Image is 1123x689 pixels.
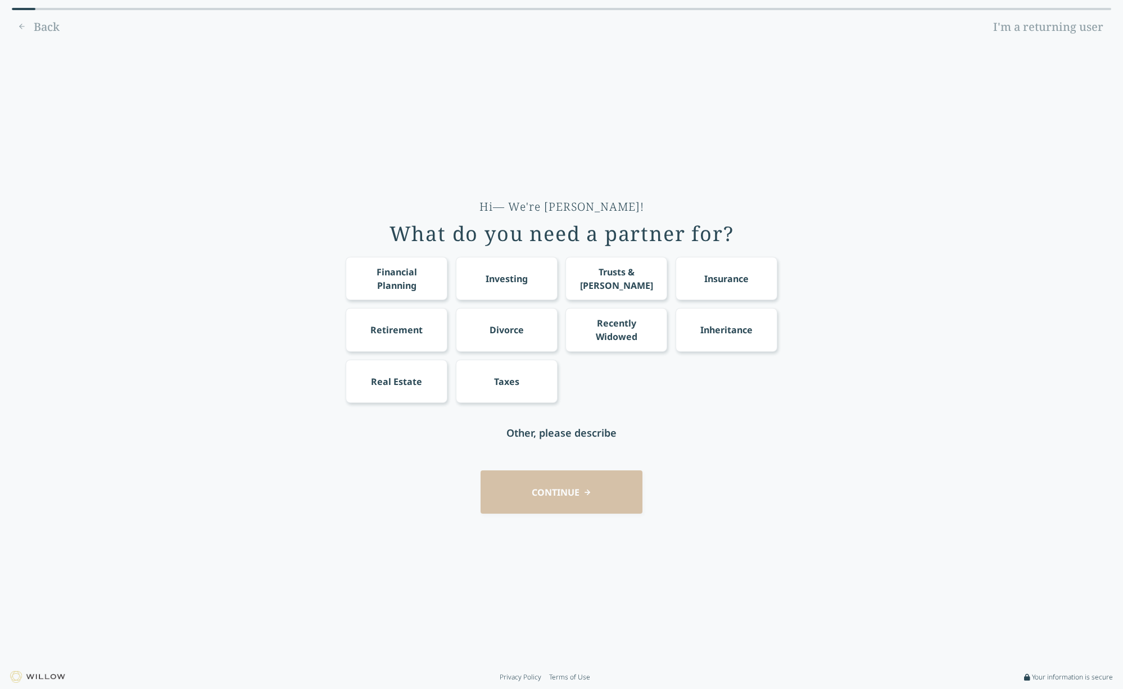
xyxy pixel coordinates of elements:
[479,199,644,215] div: Hi— We're [PERSON_NAME]!
[370,323,423,337] div: Retirement
[390,223,734,245] div: What do you need a partner for?
[12,8,35,10] div: 0% complete
[356,265,437,292] div: Financial Planning
[500,673,541,682] a: Privacy Policy
[576,316,657,343] div: Recently Widowed
[704,272,749,285] div: Insurance
[494,375,519,388] div: Taxes
[10,671,65,683] img: Willow logo
[506,425,617,441] div: Other, please describe
[985,18,1111,36] a: I'm a returning user
[549,673,590,682] a: Terms of Use
[490,323,524,337] div: Divorce
[486,272,528,285] div: Investing
[1032,673,1113,682] span: Your information is secure
[371,375,422,388] div: Real Estate
[576,265,657,292] div: Trusts & [PERSON_NAME]
[700,323,753,337] div: Inheritance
